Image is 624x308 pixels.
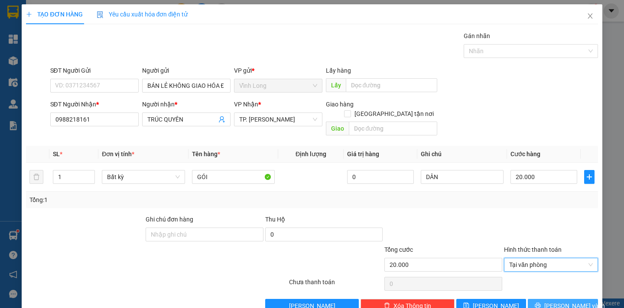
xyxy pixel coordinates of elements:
[29,195,241,205] div: Tổng: 1
[346,78,437,92] input: Dọc đường
[97,11,104,18] img: icon
[585,173,594,180] span: plus
[146,228,263,241] input: Ghi chú đơn hàng
[417,146,507,163] th: Ghi chú
[351,109,437,119] span: [GEOGRAPHIC_DATA] tận nơi
[326,78,346,92] span: Lấy
[239,113,317,126] span: TP. Hồ Chí Minh
[384,246,413,253] span: Tổng cước
[587,13,594,19] span: close
[97,11,188,18] span: Yêu cầu xuất hóa đơn điện tử
[102,151,134,157] span: Đơn vị tính
[146,216,193,223] label: Ghi chú đơn hàng
[26,11,82,18] span: TẠO ĐƠN HÀNG
[53,151,60,157] span: SL
[347,151,379,157] span: Giá trị hàng
[509,258,593,271] span: Tại văn phòng
[504,246,562,253] label: Hình thức thanh toán
[218,116,225,123] span: user-add
[464,32,490,39] label: Gán nhãn
[326,122,349,135] span: Giao
[234,101,258,108] span: VP Nhận
[142,99,231,109] div: Người nhận
[107,170,179,183] span: Bất kỳ
[26,11,32,17] span: plus
[192,170,275,184] input: VD: Bàn, Ghế
[29,170,43,184] button: delete
[510,151,540,157] span: Cước hàng
[349,122,437,135] input: Dọc đường
[326,101,354,108] span: Giao hàng
[50,99,139,109] div: SĐT Người Nhận
[326,67,351,74] span: Lấy hàng
[234,66,322,75] div: VP gửi
[288,277,384,292] div: Chưa thanh toán
[421,170,504,184] input: Ghi Chú
[578,4,602,29] button: Close
[50,66,139,75] div: SĐT Người Gửi
[584,170,595,184] button: plus
[347,170,414,184] input: 0
[192,151,220,157] span: Tên hàng
[142,66,231,75] div: Người gửi
[296,151,326,157] span: Định lượng
[239,79,317,92] span: Vĩnh Long
[265,216,285,223] span: Thu Hộ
